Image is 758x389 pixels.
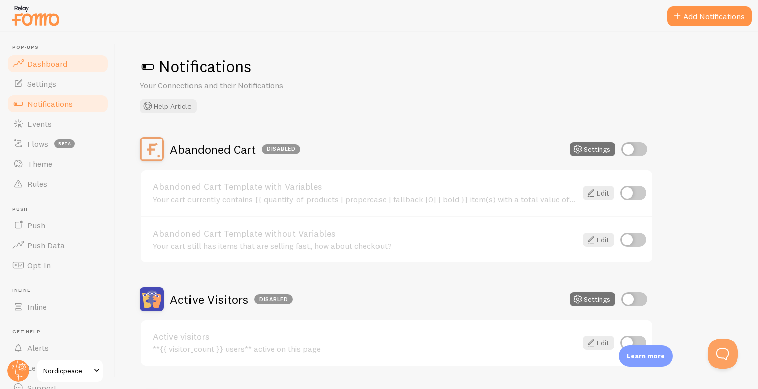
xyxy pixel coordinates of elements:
[708,339,738,369] iframe: Help Scout Beacon - Open
[140,137,164,161] img: Abandoned Cart
[12,287,109,294] span: Inline
[6,94,109,114] a: Notifications
[6,215,109,235] a: Push
[140,56,734,77] h1: Notifications
[27,59,67,69] span: Dashboard
[6,54,109,74] a: Dashboard
[43,365,91,377] span: Nordicpeace
[140,80,381,91] p: Your Connections and their Notifications
[27,119,52,129] span: Events
[170,142,300,157] h2: Abandoned Cart
[6,255,109,275] a: Opt-In
[619,345,673,367] div: Learn more
[570,142,615,156] button: Settings
[6,338,109,358] a: Alerts
[27,139,48,149] span: Flows
[140,287,164,311] img: Active Visitors
[583,186,614,200] a: Edit
[153,332,577,341] a: Active visitors
[583,233,614,247] a: Edit
[153,241,577,250] div: Your cart still has items that are selling fast, how about checkout?
[254,294,293,304] div: Disabled
[12,44,109,51] span: Pop-ups
[6,235,109,255] a: Push Data
[170,292,293,307] h2: Active Visitors
[27,260,51,270] span: Opt-In
[6,134,109,154] a: Flows beta
[27,79,56,89] span: Settings
[627,351,665,361] p: Learn more
[570,292,615,306] button: Settings
[12,329,109,335] span: Get Help
[6,358,109,378] a: Learn
[27,220,45,230] span: Push
[27,99,73,109] span: Notifications
[6,154,109,174] a: Theme
[6,174,109,194] a: Rules
[27,343,49,353] span: Alerts
[583,336,614,350] a: Edit
[262,144,300,154] div: Disabled
[36,359,104,383] a: Nordicpeace
[27,179,47,189] span: Rules
[27,302,47,312] span: Inline
[6,114,109,134] a: Events
[27,240,65,250] span: Push Data
[153,229,577,238] a: Abandoned Cart Template without Variables
[153,194,577,204] div: Your cart currently contains {{ quantity_of_products | propercase | fallback [0] | bold }} item(s...
[6,74,109,94] a: Settings
[140,99,197,113] button: Help Article
[153,344,577,353] div: **{{ visitor_count }} users** active on this page
[27,159,52,169] span: Theme
[12,206,109,213] span: Push
[6,297,109,317] a: Inline
[153,182,577,191] a: Abandoned Cart Template with Variables
[54,139,75,148] span: beta
[11,3,61,28] img: fomo-relay-logo-orange.svg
